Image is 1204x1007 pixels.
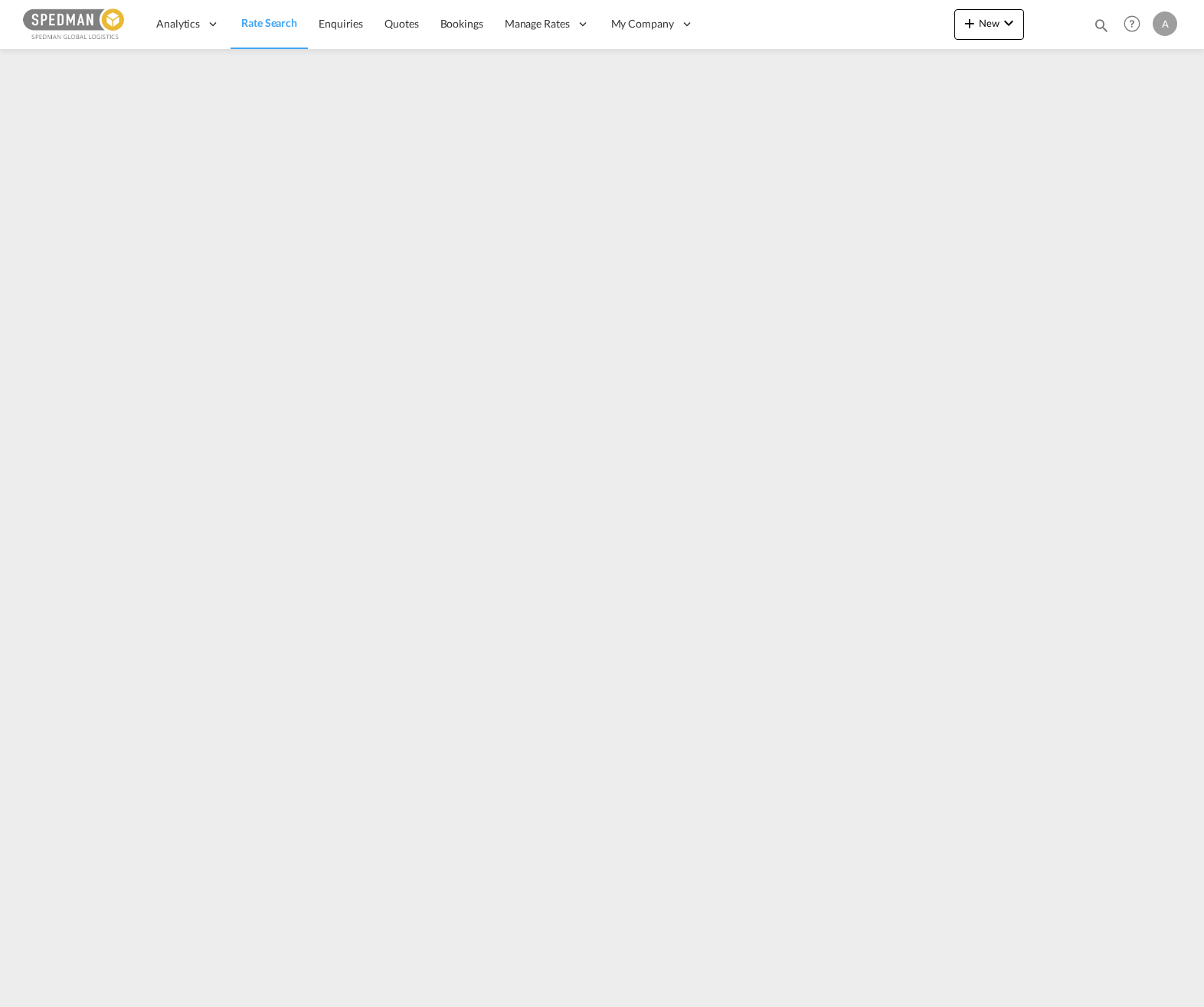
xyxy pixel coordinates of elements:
[1153,11,1177,36] div: A
[319,17,363,30] span: Enquiries
[960,17,1018,29] span: New
[505,16,570,31] span: Manage Rates
[1000,14,1018,32] md-icon: icon-chevron-down
[1093,17,1110,34] md-icon: icon-magnify
[1119,11,1153,38] div: Help
[384,17,418,30] span: Quotes
[960,14,979,32] md-icon: icon-plus 400-fg
[23,7,126,41] img: c12ca350ff1b11efb6b291369744d907.png
[241,16,297,29] span: Rate Search
[440,17,483,30] span: Bookings
[1093,17,1110,40] div: icon-magnify
[156,16,200,31] span: Analytics
[1119,11,1145,37] span: Help
[954,9,1024,40] button: icon-plus 400-fgNewicon-chevron-down
[611,16,674,31] span: My Company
